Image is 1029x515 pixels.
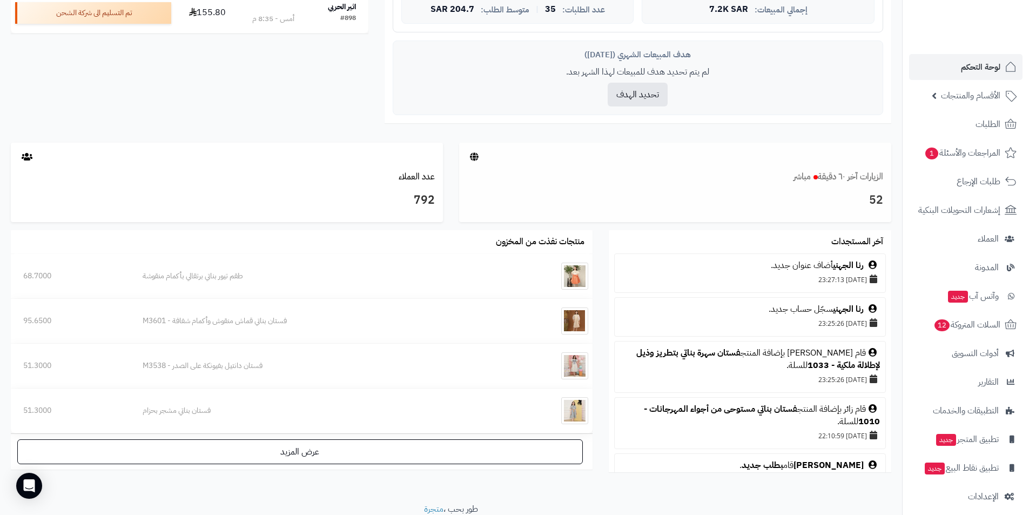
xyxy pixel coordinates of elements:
div: فستان بناتي مشجر بحزام [143,405,499,416]
a: المراجعات والأسئلة1 [909,140,1023,166]
span: السلات المتروكة [933,317,1000,332]
a: عرض المزيد [17,439,583,464]
span: 204.7 SAR [431,5,474,15]
span: التقارير [978,374,999,390]
div: فستان دانتيل بفيونكة على الصدر - M3538 [143,360,499,371]
a: الإعدادات [909,484,1023,510]
a: العملاء [909,226,1023,252]
span: أدوات التسويق [952,346,999,361]
a: رنا الجهني [833,303,864,316]
p: لم يتم تحديد هدف للمبيعات لهذا الشهر بعد. [401,66,875,78]
strong: اثير الحربي [328,1,356,12]
span: جديد [925,463,945,474]
div: [DATE] 22:10:59 [620,428,880,443]
span: 12 [934,319,950,331]
span: المدونة [975,260,999,275]
a: بطلب جديد [742,459,783,472]
span: تطبيق المتجر [935,432,999,447]
div: #898 [340,14,356,24]
a: أدوات التسويق [909,340,1023,366]
a: تطبيق المتجرجديد [909,426,1023,452]
h3: منتجات نفذت من المخزون [496,237,584,247]
a: فستان بناتي مستوحى من أجواء المهرجانات - 1010 [644,403,880,428]
small: مباشر [793,170,811,183]
span: وآتس آب [947,289,999,304]
span: إشعارات التحويلات البنكية [918,203,1000,218]
img: طقم تيور بناتي برتقالي بأكمام منقوشة [561,263,588,290]
a: وآتس آبجديد [909,283,1023,309]
a: فستان سهرة بناتي بتطريز وذيل لإطلالة ملكية - 1033 [636,346,880,372]
a: المدونة [909,255,1023,280]
span: المراجعات والأسئلة [924,145,1000,160]
span: جديد [936,434,956,446]
div: [DATE] 23:25:26 [620,316,880,331]
div: [DATE] 23:27:13 [620,272,880,287]
img: فستان بناتي قماش منقوش وأكمام شفافة - M3601 [561,307,588,335]
h3: آخر المستجدات [831,237,883,247]
div: طقم تيور بناتي برتقالي بأكمام منقوشة [143,271,499,282]
span: الطلبات [976,117,1000,132]
div: أضاف عنوان جديد. [620,259,880,272]
div: [DATE] 21:36:39 [620,472,880,487]
div: فستان بناتي قماش منقوش وأكمام شفافة - M3601 [143,316,499,326]
a: لوحة التحكم [909,54,1023,80]
div: 68.7000 [23,271,118,282]
img: فستان بناتي مشجر بحزام [561,397,588,424]
div: قام زائر بإضافة المنتج للسلة. [620,403,880,428]
a: رنا الجهني [833,259,864,272]
span: الإعدادات [968,489,999,504]
a: الطلبات [909,111,1023,137]
span: 1 [925,148,938,159]
a: تطبيق نقاط البيعجديد [909,455,1023,481]
a: عدد العملاء [399,170,435,183]
div: Open Intercom Messenger [16,473,42,499]
div: 95.6500 [23,316,118,326]
div: قام [PERSON_NAME] بإضافة المنتج للسلة. [620,347,880,372]
a: طلبات الإرجاع [909,169,1023,195]
h3: 792 [19,191,435,210]
div: أمس - 8:35 م [252,14,294,24]
span: جديد [948,291,968,303]
a: التطبيقات والخدمات [909,398,1023,424]
div: هدف المبيعات الشهري ([DATE]) [401,49,875,61]
span: 7.2K SAR [709,5,748,15]
div: 51.3000 [23,360,118,371]
img: فستان دانتيل بفيونكة على الصدر - M3538 [561,352,588,379]
a: إشعارات التحويلات البنكية [909,197,1023,223]
span: الأقسام والمنتجات [941,88,1000,103]
a: السلات المتروكة12 [909,312,1023,338]
a: [PERSON_NAME] [793,459,864,472]
a: الزيارات آخر ٦٠ دقيقةمباشر [793,170,883,183]
span: التطبيقات والخدمات [933,403,999,418]
div: 51.3000 [23,405,118,416]
span: 35 [545,5,556,15]
span: طلبات الإرجاع [957,174,1000,189]
span: متوسط الطلب: [481,5,529,15]
span: | [536,5,539,14]
span: لوحة التحكم [961,59,1000,75]
div: [DATE] 23:25:26 [620,372,880,387]
span: عدد الطلبات: [562,5,605,15]
h3: 52 [467,191,883,210]
span: إجمالي المبيعات: [755,5,808,15]
div: تم التسليم الى شركة الشحن [15,2,171,24]
div: قام . [620,459,880,472]
div: سجّل حساب جديد. [620,303,880,316]
button: تحديد الهدف [608,83,668,106]
span: تطبيق نقاط البيع [924,460,999,476]
span: العملاء [978,231,999,246]
a: التقارير [909,369,1023,395]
